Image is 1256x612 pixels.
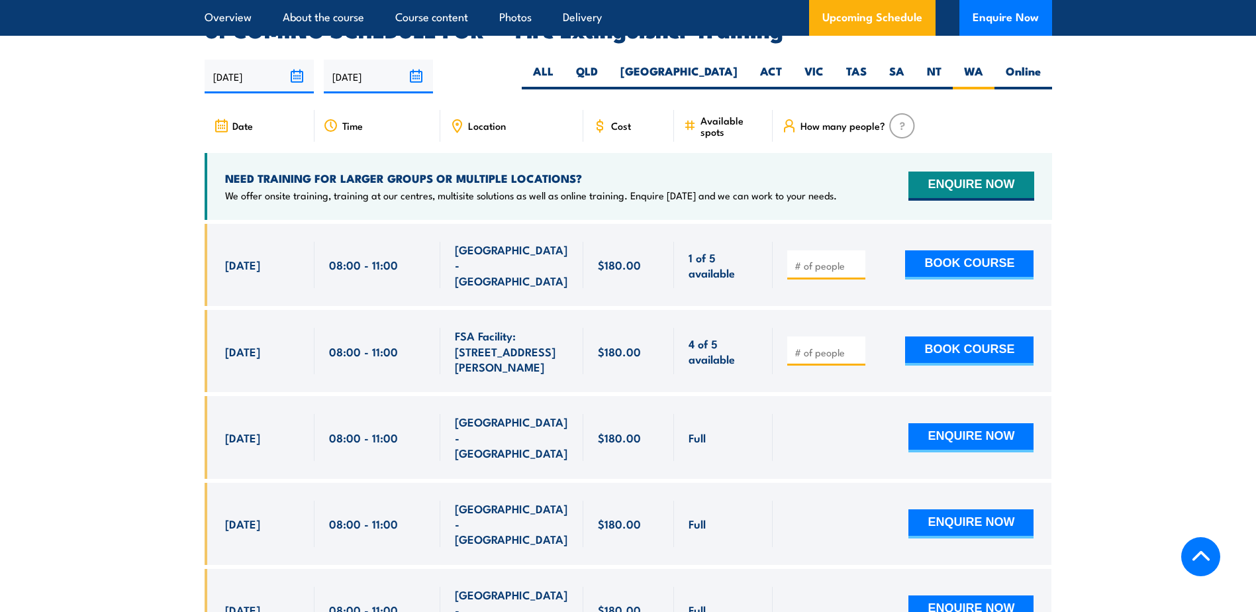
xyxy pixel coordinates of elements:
label: NT [916,64,953,89]
h2: UPCOMING SCHEDULE FOR - "Fire Extinguisher Training" [205,20,1052,38]
span: [DATE] [225,430,260,445]
span: 08:00 - 11:00 [329,516,398,531]
label: WA [953,64,994,89]
h4: NEED TRAINING FOR LARGER GROUPS OR MULTIPLE LOCATIONS? [225,171,837,185]
span: 1 of 5 available [689,250,758,281]
input: # of people [795,259,861,272]
span: [GEOGRAPHIC_DATA] - [GEOGRAPHIC_DATA] [455,414,569,460]
button: BOOK COURSE [905,336,1034,366]
label: ALL [522,64,565,89]
button: ENQUIRE NOW [908,423,1034,452]
span: Full [689,430,706,445]
label: VIC [793,64,835,89]
span: 08:00 - 11:00 [329,344,398,359]
span: [GEOGRAPHIC_DATA] - [GEOGRAPHIC_DATA] [455,501,569,547]
button: ENQUIRE NOW [908,172,1034,201]
label: SA [878,64,916,89]
label: [GEOGRAPHIC_DATA] [609,64,749,89]
span: [GEOGRAPHIC_DATA] - [GEOGRAPHIC_DATA] [455,242,569,288]
label: Online [994,64,1052,89]
span: FSA Facility: [STREET_ADDRESS][PERSON_NAME] [455,328,569,374]
span: Cost [611,120,631,131]
span: $180.00 [598,516,641,531]
button: ENQUIRE NOW [908,509,1034,538]
button: BOOK COURSE [905,250,1034,280]
span: [DATE] [225,344,260,359]
label: QLD [565,64,609,89]
span: $180.00 [598,430,641,445]
span: [DATE] [225,516,260,531]
span: 4 of 5 available [689,336,758,367]
span: Location [468,120,506,131]
span: Full [689,516,706,531]
span: $180.00 [598,344,641,359]
p: We offer onsite training, training at our centres, multisite solutions as well as online training... [225,189,837,202]
span: 08:00 - 11:00 [329,257,398,272]
input: # of people [795,346,861,359]
label: TAS [835,64,878,89]
span: Available spots [700,115,763,137]
span: Date [232,120,253,131]
span: [DATE] [225,257,260,272]
span: 08:00 - 11:00 [329,430,398,445]
label: ACT [749,64,793,89]
span: Time [342,120,363,131]
input: To date [324,60,433,93]
input: From date [205,60,314,93]
span: How many people? [800,120,885,131]
span: $180.00 [598,257,641,272]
